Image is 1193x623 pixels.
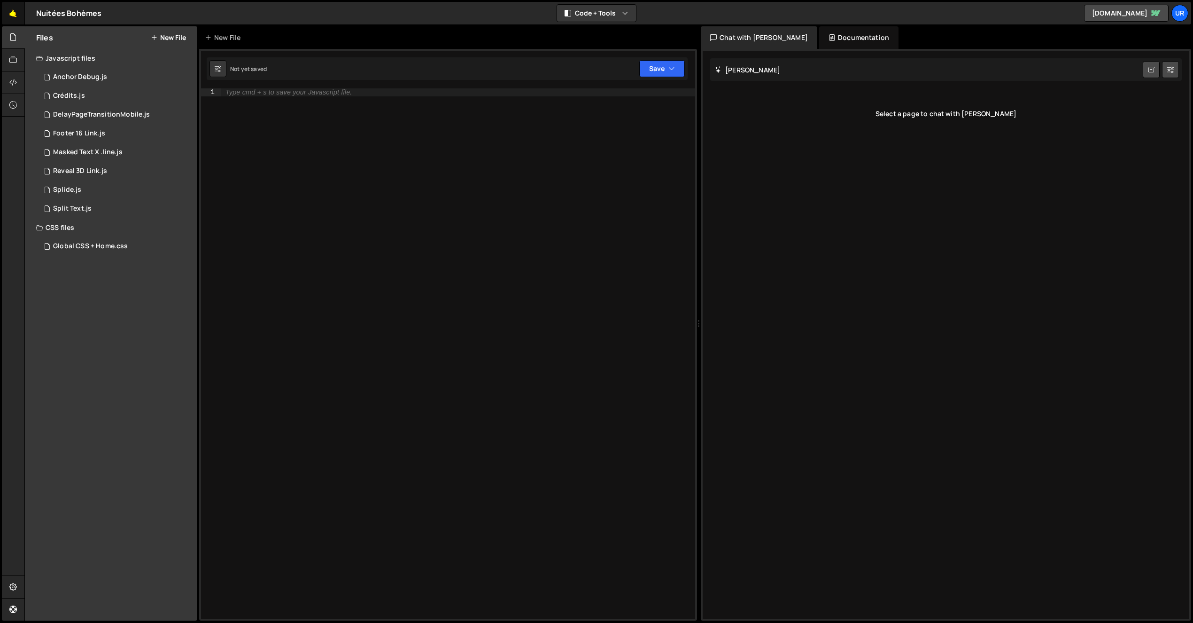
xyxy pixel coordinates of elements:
[36,181,197,199] div: 12959/33498.js
[53,73,107,81] div: Anchor Debug.js
[715,65,780,74] h2: [PERSON_NAME]
[36,237,197,256] div: 12959/31877.css
[36,105,197,124] div: 12959/32007.js
[639,60,685,77] button: Save
[225,89,352,96] div: Type cmd + s to save your Javascript file.
[2,2,25,24] a: 🤙
[53,92,85,100] div: Crédits.js
[201,88,221,96] div: 1
[36,32,53,43] h2: Files
[36,8,101,19] div: Nuitées Bohèmes
[53,148,123,157] div: Masked Text X .line.js
[25,49,197,68] div: Javascript files
[230,65,267,73] div: Not yet saved
[36,143,197,162] div: 12959/32738.js
[53,186,81,194] div: Splide.js
[36,199,197,218] div: 12959/32449.js
[36,162,197,181] div: 12959/31876.js
[1171,5,1188,22] a: UR
[36,124,197,143] div: 12959/32678.js
[710,95,1182,133] div: Select a page to chat with [PERSON_NAME]
[701,26,817,49] div: Chat with [PERSON_NAME]
[53,242,128,251] div: Global CSS + Home.css
[1084,5,1169,22] a: [DOMAIN_NAME]
[53,167,107,175] div: Reveal 3D Link.js
[36,68,197,87] div: 12959/36447.js
[53,205,92,213] div: Split Text.js
[53,129,105,138] div: Footer 16 Link.js
[151,34,186,41] button: New File
[557,5,636,22] button: Code + Tools
[53,110,150,119] div: DelayPageTransitionMobile.js
[25,218,197,237] div: CSS files
[205,33,244,42] div: New File
[36,87,197,105] div: 12959/31875.js
[819,26,899,49] div: Documentation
